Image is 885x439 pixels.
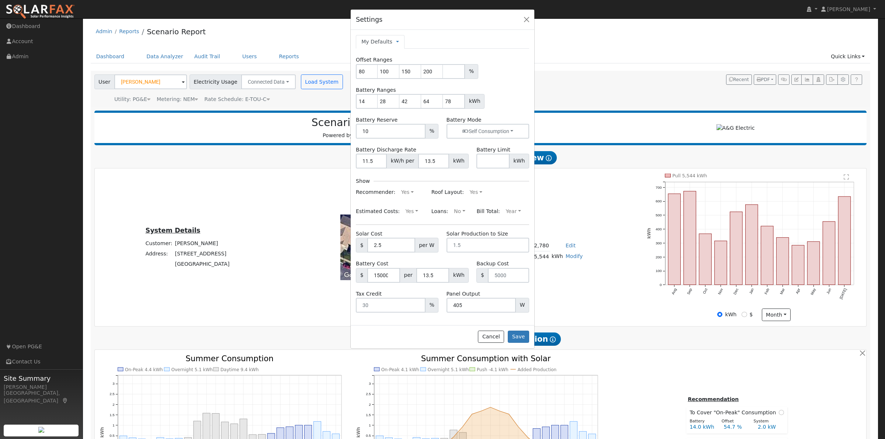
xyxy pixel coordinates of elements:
[431,208,448,214] span: Loans:
[356,298,426,313] input: 30
[488,268,529,283] input: 5000
[447,290,480,298] label: Panel Output
[465,64,478,79] span: %
[356,178,370,184] h6: Show
[447,230,508,238] label: Solar Production to Size
[447,238,529,252] input: 1.5
[478,331,504,343] button: Cancel
[447,124,529,139] button: Self Consumption
[476,260,509,268] label: Backup Cost
[449,154,469,168] span: kWh
[356,208,400,214] span: Estimated Costs:
[476,268,488,283] span: $
[508,331,529,343] button: Save
[450,206,469,217] button: No
[356,260,388,268] label: Battery Cost
[356,56,392,64] label: Offset Ranges
[386,154,419,168] span: kW/h per
[449,268,469,283] span: kWh
[516,298,529,313] span: W
[502,206,525,217] button: Year
[356,116,398,124] label: Battery Reserve
[466,187,486,198] button: Yes
[367,238,415,252] input: 0.00
[356,15,382,24] h5: Settings
[425,124,438,139] span: %
[356,230,382,238] label: Solar Cost
[361,38,392,46] a: My Defaults
[356,290,382,298] label: Tax Credit
[425,298,438,313] span: %
[356,268,368,283] span: $
[509,154,529,168] span: kWh
[356,124,426,139] input: 0.0
[400,268,417,283] span: per
[356,238,368,252] span: $
[465,94,485,109] span: kWh
[476,146,510,154] label: Battery Limit
[356,86,396,94] label: Battery Ranges
[476,208,500,214] span: Bill Total:
[418,154,449,168] input: 0.0
[356,154,387,168] input: 0.0
[447,116,482,124] label: Battery Mode
[356,189,395,195] span: Recommender:
[356,146,416,154] label: Battery Discharge Rate
[402,206,422,217] button: Yes
[397,187,417,198] button: Yes
[415,238,439,252] span: per W
[431,189,464,195] span: Roof Layout:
